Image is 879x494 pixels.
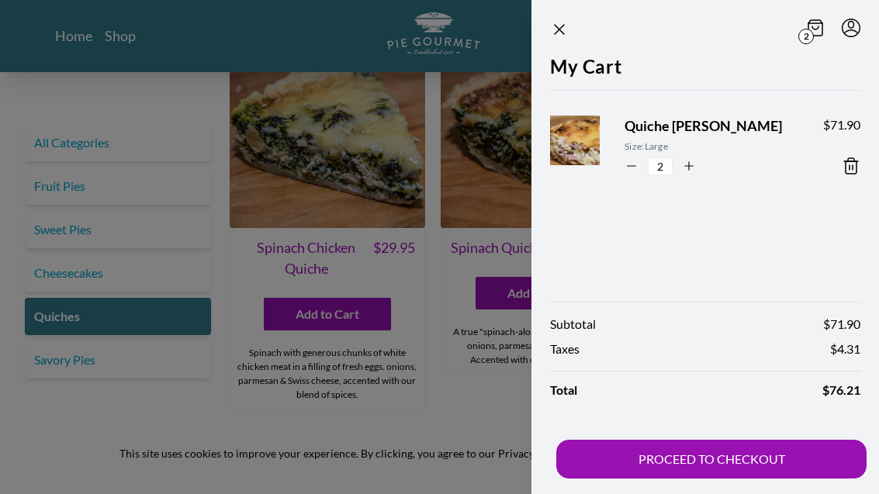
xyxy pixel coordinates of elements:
[625,116,798,136] span: Quiche [PERSON_NAME]
[542,101,637,195] img: Product Image
[550,381,577,399] span: Total
[798,29,814,44] span: 2
[550,340,580,358] span: Taxes
[550,315,596,333] span: Subtotal
[550,53,860,90] h2: My Cart
[830,340,860,358] span: $ 4.31
[822,381,860,399] span: $ 76.21
[823,116,860,134] span: $ 71.90
[625,140,798,154] span: Size: Large
[550,20,569,39] button: Close panel
[842,19,860,37] button: Menu
[823,315,860,333] span: $ 71.90
[556,440,867,478] button: PROCEED TO CHECKOUT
